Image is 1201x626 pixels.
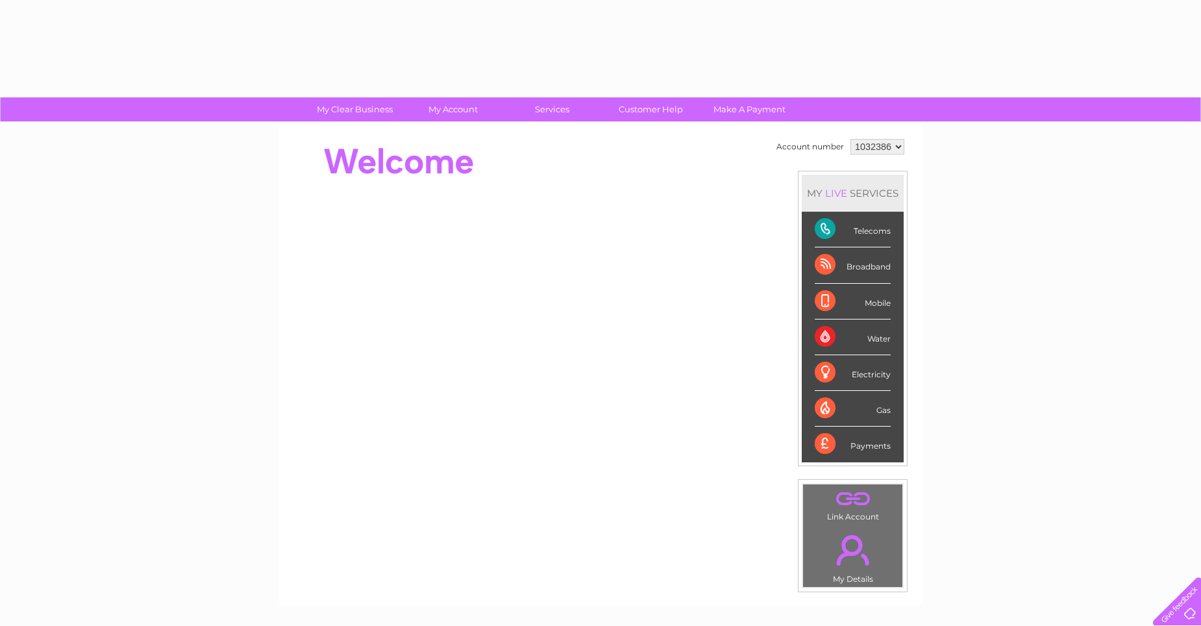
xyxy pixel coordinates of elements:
[773,136,847,158] td: Account number
[802,484,903,525] td: Link Account
[815,355,891,391] div: Electricity
[806,527,899,573] a: .
[802,524,903,588] td: My Details
[400,97,507,121] a: My Account
[597,97,704,121] a: Customer Help
[802,175,904,212] div: MY SERVICES
[696,97,803,121] a: Make A Payment
[815,427,891,462] div: Payments
[815,212,891,247] div: Telecoms
[806,488,899,510] a: .
[815,247,891,283] div: Broadband
[823,187,850,199] div: LIVE
[815,319,891,355] div: Water
[301,97,408,121] a: My Clear Business
[499,97,606,121] a: Services
[815,284,891,319] div: Mobile
[815,391,891,427] div: Gas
